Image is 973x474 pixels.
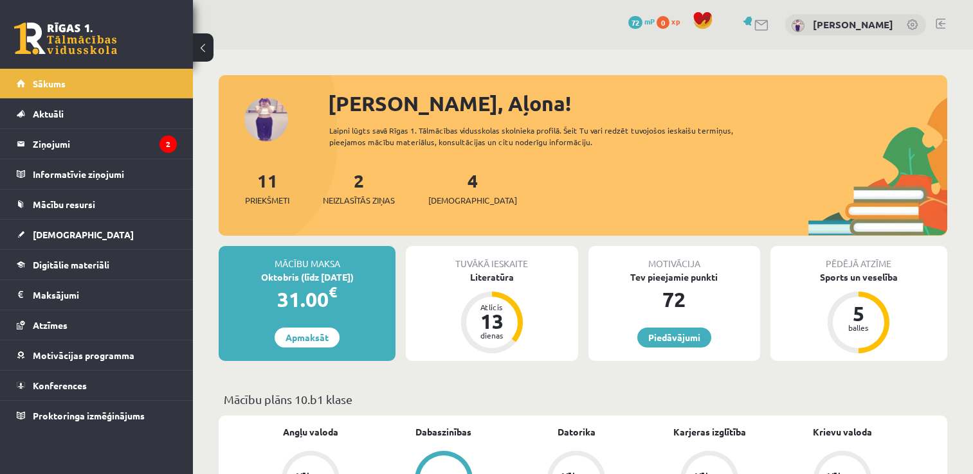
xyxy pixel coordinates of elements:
[33,380,87,391] span: Konferences
[588,270,760,284] div: Tev pieejamie punkti
[219,284,396,315] div: 31.00
[770,246,947,270] div: Pēdējā atzīme
[17,159,177,189] a: Informatīvie ziņojumi
[33,159,177,189] legend: Informatīvie ziņojumi
[283,425,338,439] a: Angļu valoda
[406,270,577,284] div: Literatūra
[33,349,134,361] span: Motivācijas programma
[428,169,517,207] a: 4[DEMOGRAPHIC_DATA]
[406,270,577,355] a: Literatūra Atlicis 13 dienas
[14,22,117,55] a: Rīgas 1. Tālmācības vidusskola
[33,259,109,270] span: Digitālie materiāli
[628,16,642,29] span: 72
[245,194,289,207] span: Priekšmeti
[323,169,395,207] a: 2Neizlasītās ziņas
[406,246,577,270] div: Tuvākā ieskaite
[17,250,177,279] a: Digitālie materiāli
[219,246,396,270] div: Mācību maksa
[657,16,669,29] span: 0
[245,169,289,207] a: 11Priekšmeti
[628,16,655,26] a: 72 mP
[415,425,471,439] a: Dabaszinības
[159,136,177,153] i: 2
[17,189,177,219] a: Mācību resursi
[813,425,872,439] a: Krievu valoda
[33,129,177,159] legend: Ziņojumi
[329,125,767,148] div: Laipni lūgts savā Rīgas 1. Tālmācības vidusskolas skolnieka profilā. Šeit Tu vari redzēt tuvojošo...
[17,99,177,128] a: Aktuāli
[219,270,396,284] div: Oktobris (līdz [DATE])
[33,229,134,240] span: [DEMOGRAPHIC_DATA]
[588,246,760,270] div: Motivācija
[473,303,511,311] div: Atlicis
[33,198,95,210] span: Mācību resursi
[428,194,517,207] span: [DEMOGRAPHIC_DATA]
[224,391,942,408] p: Mācību plāns 10.b1 klase
[839,303,878,324] div: 5
[473,331,511,339] div: dienas
[839,324,878,331] div: balles
[657,16,686,26] a: 0 xp
[33,280,177,310] legend: Maksājumi
[644,16,655,26] span: mP
[33,108,64,119] span: Aktuāli
[17,371,177,400] a: Konferences
[33,410,145,421] span: Proktoringa izmēģinājums
[17,129,177,159] a: Ziņojumi2
[671,16,680,26] span: xp
[792,19,805,32] img: Aļona Girse
[275,328,340,347] a: Apmaksāt
[329,283,337,301] span: €
[17,340,177,370] a: Motivācijas programma
[17,220,177,249] a: [DEMOGRAPHIC_DATA]
[17,310,177,340] a: Atzīmes
[33,319,68,331] span: Atzīmes
[33,78,66,89] span: Sākums
[473,311,511,331] div: 13
[17,280,177,310] a: Maksājumi
[637,328,711,347] a: Piedāvājumi
[558,425,596,439] a: Datorika
[673,425,746,439] a: Karjeras izglītība
[770,270,947,355] a: Sports un veselība 5 balles
[17,401,177,430] a: Proktoringa izmēģinājums
[813,18,893,31] a: [PERSON_NAME]
[328,88,947,119] div: [PERSON_NAME], Aļona!
[588,284,760,315] div: 72
[323,194,395,207] span: Neizlasītās ziņas
[17,69,177,98] a: Sākums
[770,270,947,284] div: Sports un veselība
